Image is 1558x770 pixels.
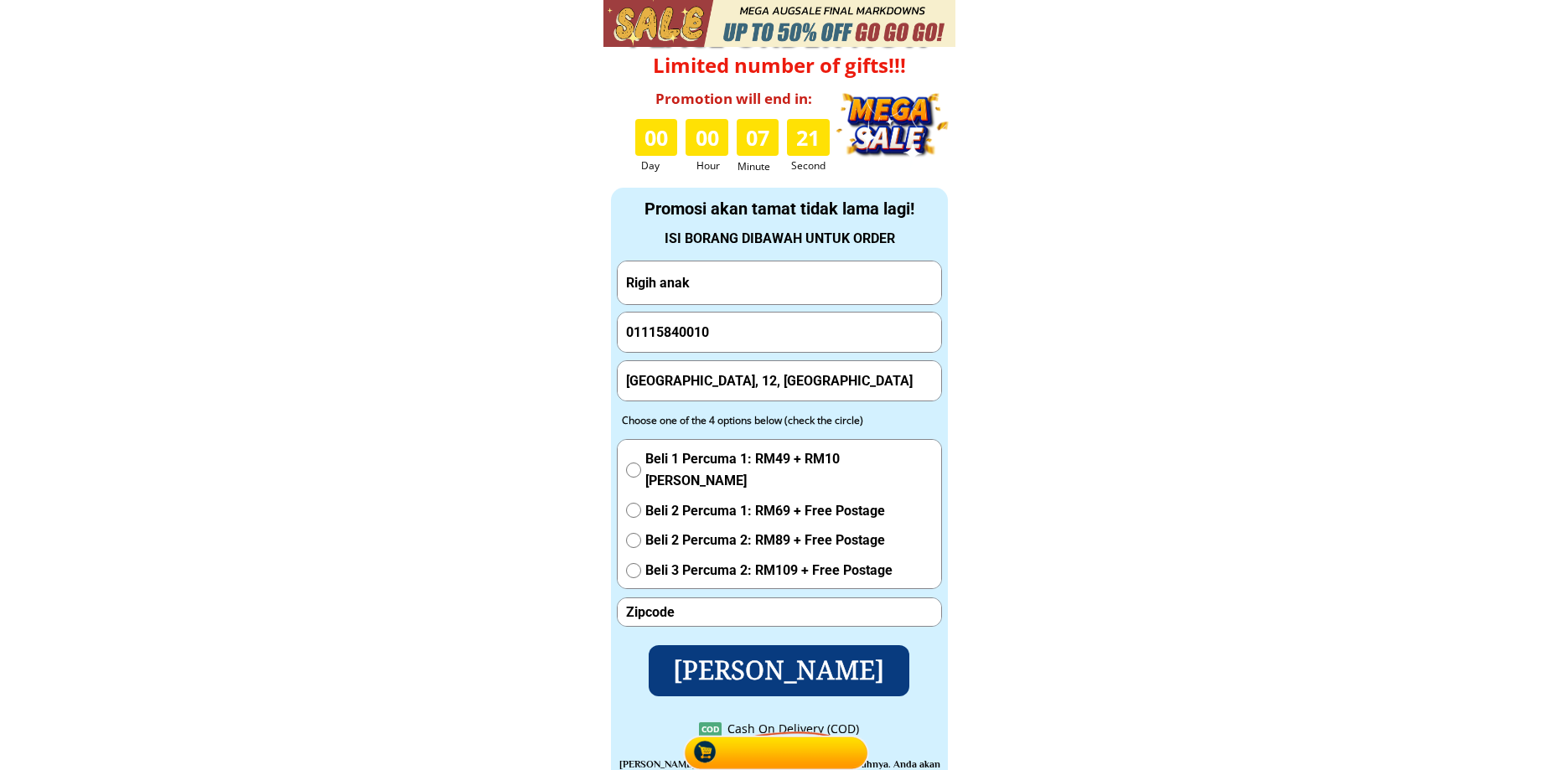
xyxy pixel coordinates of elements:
[699,722,722,736] h3: COD
[622,313,937,353] input: Phone Number/ Nombor Telefon
[647,644,911,696] p: [PERSON_NAME]
[727,720,859,738] div: Cash On Delivery (COD)
[645,448,933,491] span: Beli 1 Percuma 1: RM49 + RM10 [PERSON_NAME]
[696,158,732,173] h3: Hour
[645,530,933,551] span: Beli 2 Percuma 2: RM89 + Free Postage
[638,87,831,110] h3: Promotion will end in:
[622,412,905,428] div: Choose one of the 4 options below (check the circle)
[622,598,937,626] input: Zipcode
[641,158,684,173] h3: Day
[645,560,933,581] span: Beli 3 Percuma 2: RM109 + Free Postage
[791,158,832,173] h3: Second
[738,158,784,174] h3: Minute
[612,228,947,250] div: ISI BORANG DIBAWAH UNTUK ORDER
[622,361,937,401] input: Address(Ex: 52 Jalan Wirawati 7, Maluri, 55100 Kuala Lumpur)
[645,500,933,522] span: Beli 2 Percuma 1: RM69 + Free Postage
[612,195,947,222] div: Promosi akan tamat tidak lama lagi!
[622,261,937,304] input: Your Full Name/ Nama Penuh
[630,54,928,78] h4: Limited number of gifts!!!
